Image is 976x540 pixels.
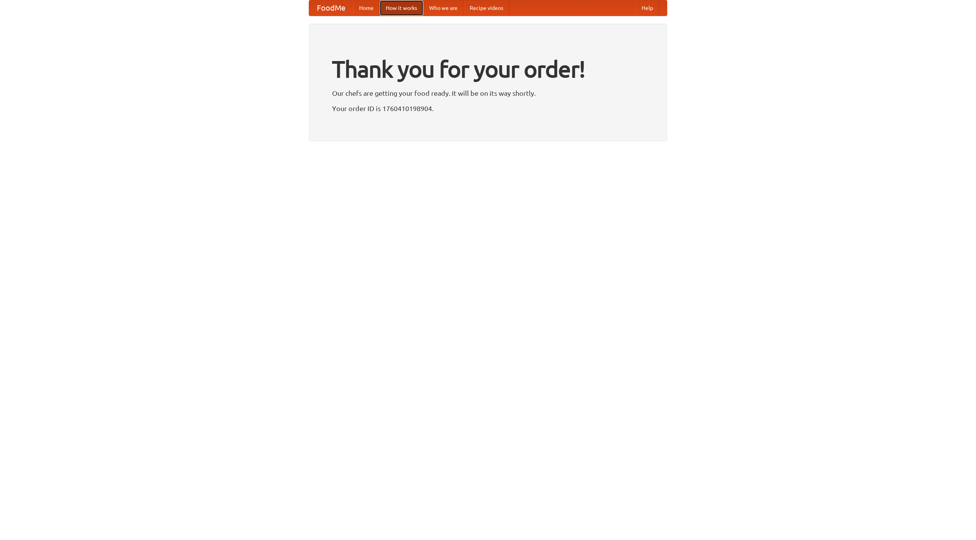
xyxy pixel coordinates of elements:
[464,0,509,16] a: Recipe videos
[309,0,353,16] a: FoodMe
[353,0,380,16] a: Home
[636,0,659,16] a: Help
[423,0,464,16] a: Who we are
[332,103,644,114] p: Your order ID is 1760410198904.
[380,0,423,16] a: How it works
[332,51,644,87] h1: Thank you for your order!
[332,87,644,99] p: Our chefs are getting your food ready. It will be on its way shortly.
